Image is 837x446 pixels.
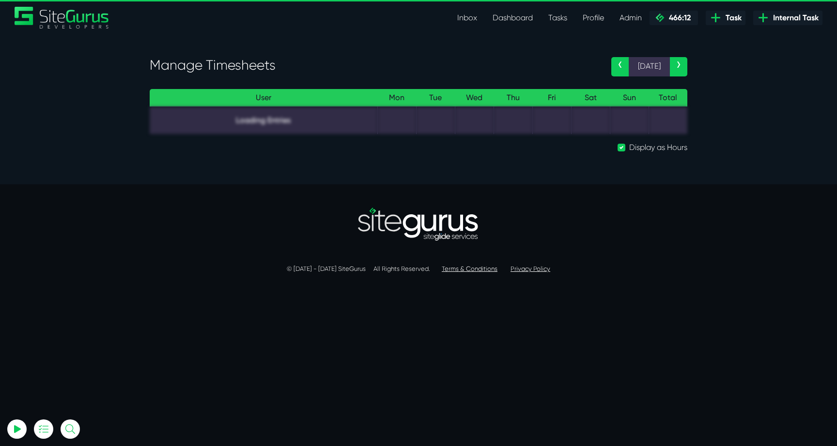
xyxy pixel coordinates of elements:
[541,8,575,28] a: Tasks
[612,8,650,28] a: Admin
[649,89,687,107] th: Total
[150,264,687,274] p: © [DATE] - [DATE] SiteGurus All Rights Reserved.
[15,7,109,29] img: Sitegurus Logo
[722,12,742,24] span: Task
[455,89,494,107] th: Wed
[442,265,497,272] a: Terms & Conditions
[650,11,698,25] a: 466:12
[532,89,571,107] th: Fri
[416,89,455,107] th: Tue
[150,89,377,107] th: User
[610,89,649,107] th: Sun
[511,265,550,272] a: Privacy Policy
[769,12,819,24] span: Internal Task
[150,57,597,74] h3: Manage Timesheets
[665,13,691,22] span: 466:12
[706,11,745,25] a: Task
[15,7,109,29] a: SiteGurus
[571,89,610,107] th: Sat
[377,89,416,107] th: Mon
[629,57,670,76] span: [DATE]
[611,57,629,76] a: ‹
[485,8,541,28] a: Dashboard
[629,142,687,153] label: Display as Hours
[494,89,532,107] th: Thu
[670,57,687,76] a: ›
[575,8,612,28] a: Profile
[449,8,485,28] a: Inbox
[150,106,377,134] td: Loading Entries
[753,11,822,25] a: Internal Task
